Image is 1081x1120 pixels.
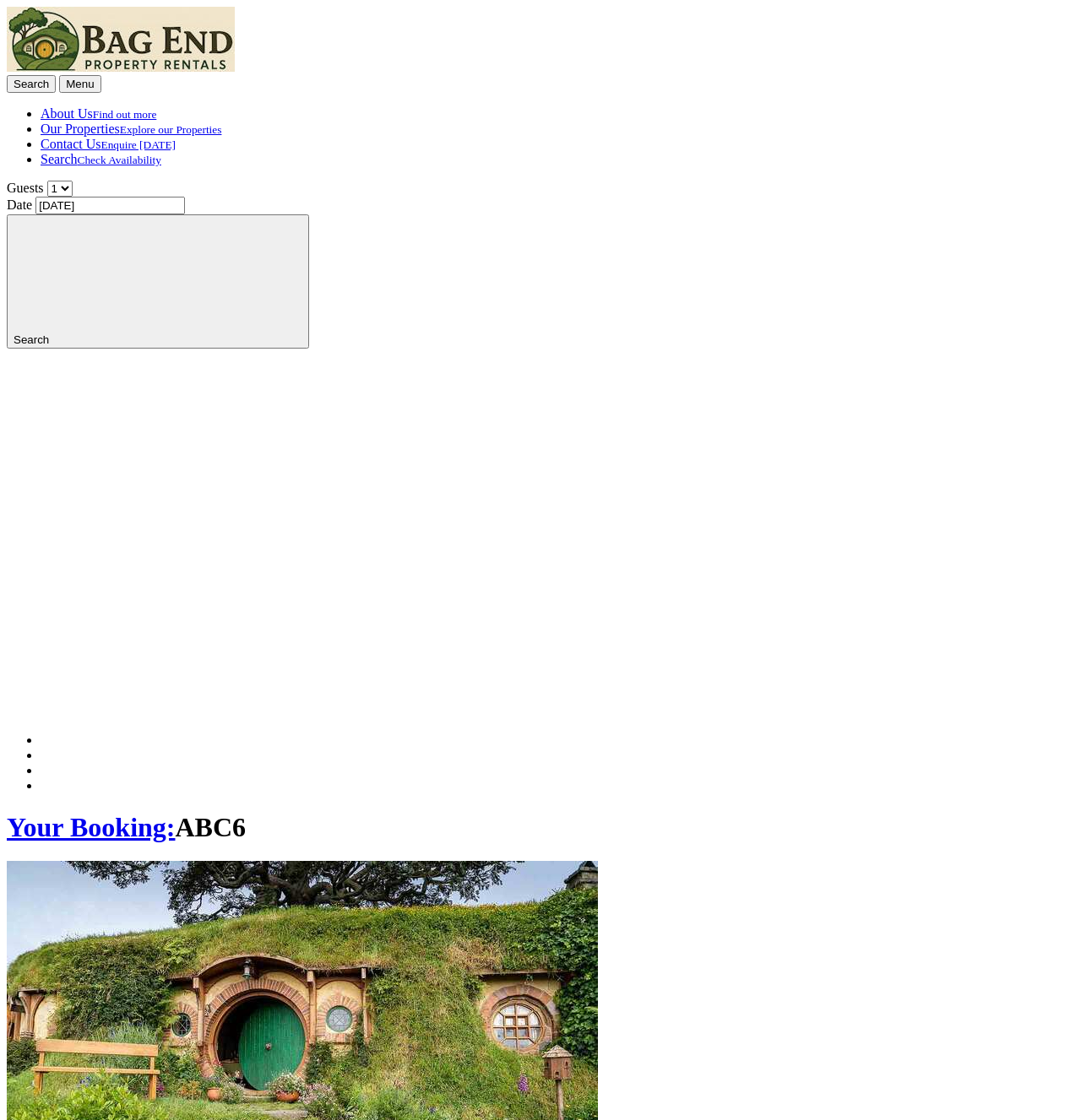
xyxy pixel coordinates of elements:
img: Bag End [7,7,235,72]
label: Guests [7,181,44,195]
h1: ABC6 [7,812,1074,843]
span: Search [14,78,49,90]
button: Menu [59,75,100,93]
button: Search [7,75,56,93]
a: Our PropertiesExplore our Properties [41,122,221,136]
small: Explore our Properties [120,123,222,136]
label: Date [7,197,32,212]
input: Arrival Date [35,197,185,214]
a: Your Booking: [7,812,175,842]
a: About UsFind out more [41,106,156,121]
small: Find out more [93,108,157,121]
small: Check Availability [78,154,161,166]
button: Search [7,214,309,349]
span: Menu [66,78,94,90]
a: Contact UsEnquire [DATE] [41,137,176,151]
a: SearchCheck Availability [41,152,161,166]
small: Enquire [DATE] [101,138,176,151]
span: Search [14,333,49,346]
